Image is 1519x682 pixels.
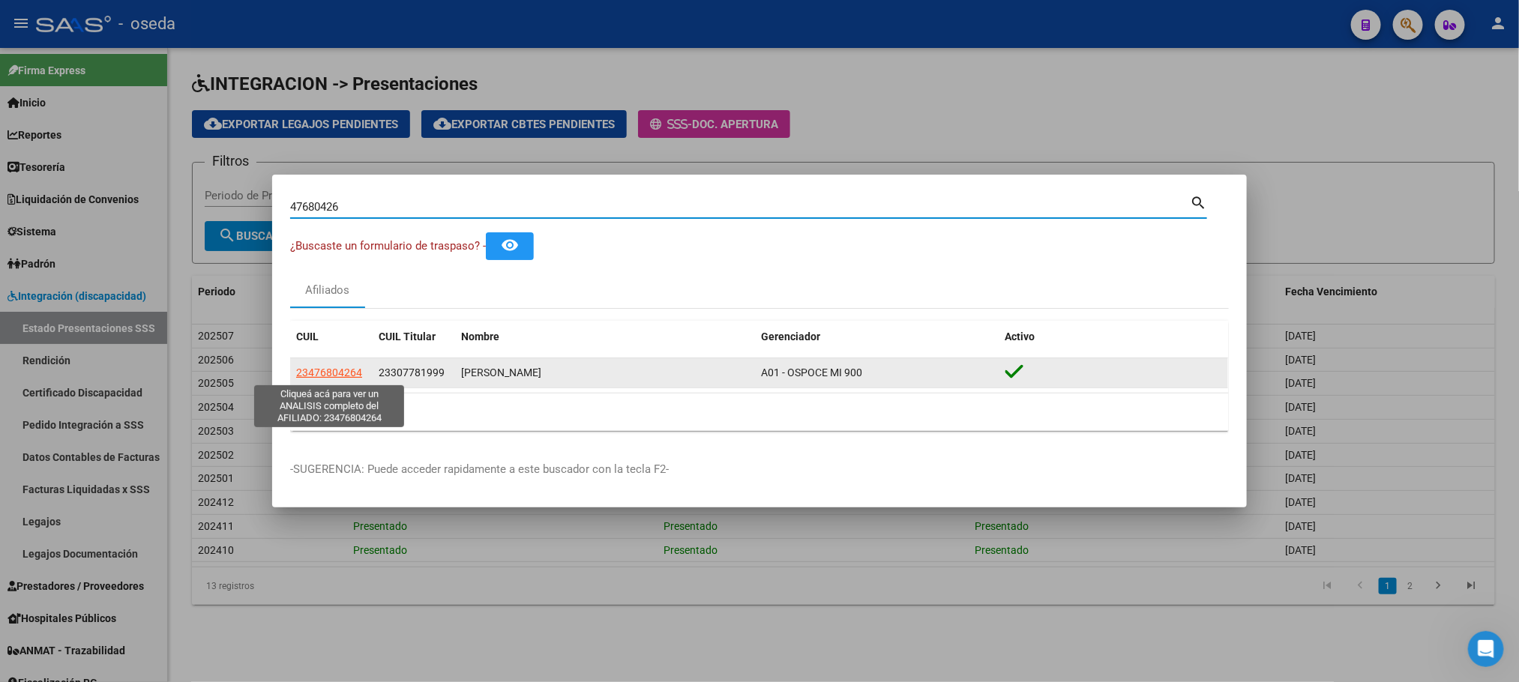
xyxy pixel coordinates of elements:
[290,393,1229,431] div: 1 total
[306,282,350,299] div: Afiliados
[290,239,486,253] span: ¿Buscaste un formulario de traspaso? -
[1005,331,1035,342] span: Activo
[461,331,499,342] span: Nombre
[501,236,519,254] mat-icon: remove_red_eye
[373,321,455,353] datatable-header-cell: CUIL Titular
[461,364,749,381] div: [PERSON_NAME]
[296,331,319,342] span: CUIL
[761,331,820,342] span: Gerenciador
[755,321,999,353] datatable-header-cell: Gerenciador
[296,366,362,378] span: 23476804264
[761,366,862,378] span: A01 - OSPOCE MI 900
[290,321,373,353] datatable-header-cell: CUIL
[1190,193,1207,211] mat-icon: search
[1468,631,1504,667] iframe: Intercom live chat
[379,366,445,378] span: 23307781999
[999,321,1229,353] datatable-header-cell: Activo
[379,331,436,342] span: CUIL Titular
[290,461,1229,478] p: -SUGERENCIA: Puede acceder rapidamente a este buscador con la tecla F2-
[455,321,755,353] datatable-header-cell: Nombre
